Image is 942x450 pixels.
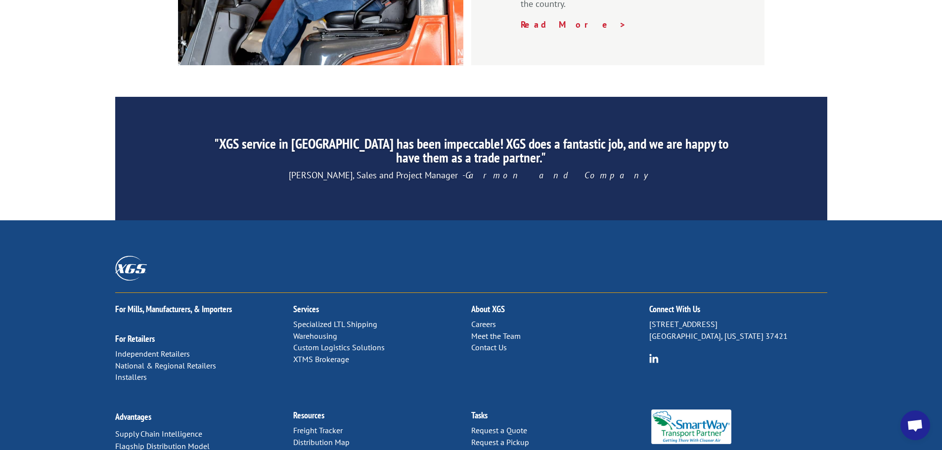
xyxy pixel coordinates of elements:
[293,354,349,364] a: XTMS Brokerage
[900,410,930,440] div: Open chat
[649,409,734,444] img: Smartway_Logo
[465,169,653,181] em: Garmon and Company
[293,319,377,329] a: Specialized LTL Shipping
[471,437,529,447] a: Request a Pickup
[115,333,155,344] a: For Retailers
[115,429,202,439] a: Supply Chain Intelligence
[115,349,190,359] a: Independent Retailers
[293,303,319,315] a: Services
[649,354,659,363] img: group-6
[115,411,151,422] a: Advantages
[289,169,653,181] span: [PERSON_NAME], Sales and Project Manager -
[471,425,527,435] a: Request a Quote
[293,331,337,341] a: Warehousing
[471,331,521,341] a: Meet the Team
[293,437,350,447] a: Distribution Map
[115,256,147,280] img: XGS_Logos_ALL_2024_All_White
[649,319,827,342] p: [STREET_ADDRESS] [GEOGRAPHIC_DATA], [US_STATE] 37421
[471,342,507,352] a: Contact Us
[115,361,216,370] a: National & Regional Retailers
[115,303,232,315] a: For Mills, Manufacturers, & Importers
[293,409,324,421] a: Resources
[471,303,505,315] a: About XGS
[293,425,343,435] a: Freight Tracker
[208,137,734,169] h2: "XGS service in [GEOGRAPHIC_DATA] has been impeccable! XGS does a fantastic job, and we are happy...
[471,319,496,329] a: Careers
[471,411,649,425] h2: Tasks
[115,372,147,382] a: Installers
[521,19,627,30] a: Read More >
[649,305,827,319] h2: Connect With Us
[293,342,385,352] a: Custom Logistics Solutions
